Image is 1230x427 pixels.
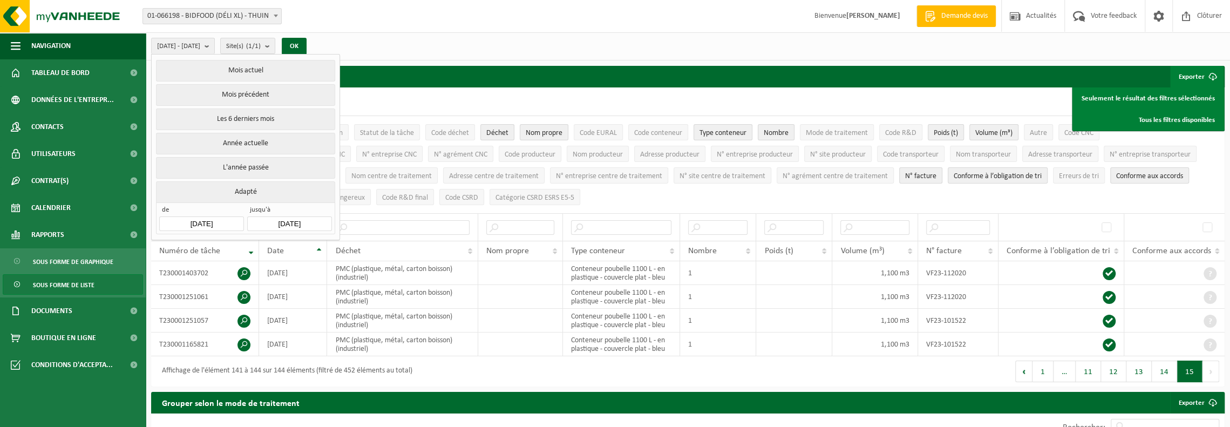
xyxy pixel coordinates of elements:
[156,157,335,179] button: L'année passée
[490,189,580,205] button: Catégorie CSRD ESRS E5-5Catégorie CSRD ESRS E5-5: Activate to sort
[674,167,771,184] button: N° site centre de traitementN° site centre de traitement: Activate to sort
[934,129,958,137] span: Poids (t)
[259,309,327,333] td: [DATE]
[1064,129,1093,137] span: Code CNC
[486,247,529,255] span: Nom propre
[327,261,478,285] td: PMC (plastique, métal, carton boisson) (industriel)
[846,12,900,20] strong: [PERSON_NAME]
[556,172,662,180] span: N° entreprise centre de traitement
[220,38,275,54] button: Site(s)(1/1)
[832,285,918,309] td: 1,100 m3
[495,194,574,202] span: Catégorie CSRD ESRS E5-5
[550,167,668,184] button: N° entreprise centre de traitementN° entreprise centre de traitement: Activate to sort
[156,60,335,82] button: Mois actuel
[157,38,200,55] span: [DATE] - [DATE]
[580,129,617,137] span: Code EURAL
[156,181,335,202] button: Adapté
[1202,361,1219,382] button: Next
[1101,361,1126,382] button: 12
[918,261,998,285] td: VF23-112020
[717,151,793,159] span: N° entreprise producteur
[259,333,327,356] td: [DATE]
[526,129,562,137] span: Nom propre
[916,5,996,27] a: Demande devis
[425,124,475,140] button: Code déchetCode déchet: Activate to sort
[156,133,335,154] button: Année actuelle
[480,124,514,140] button: DéchetDéchet: Activate to sort
[699,129,746,137] span: Type conteneur
[356,146,423,162] button: N° entreprise CNCN° entreprise CNC: Activate to sort
[282,38,307,55] button: OK
[918,285,998,309] td: VF23-112020
[1007,247,1110,255] span: Conforme à l’obligation de tri
[142,8,282,24] span: 01-066198 - BIDFOOD (DÉLI XL) - THUIN
[327,309,478,333] td: PMC (plastique, métal, carton boisson) (industriel)
[31,32,71,59] span: Navigation
[151,285,259,309] td: T230001251061
[899,167,942,184] button: N° factureN° facture: Activate to sort
[520,124,568,140] button: Nom propreNom propre: Activate to sort
[879,124,922,140] button: Code R&DCode R&amp;D: Activate to sort
[926,247,962,255] span: N° facture
[327,285,478,309] td: PMC (plastique, métal, carton boisson) (industriel)
[563,261,680,285] td: Conteneur poubelle 1100 L - en plastique - couvercle plat - bleu
[969,124,1018,140] button: Volume (m³)Volume (m³): Activate to sort
[3,251,143,272] a: Sous forme de graphique
[31,86,114,113] span: Données de l'entrepr...
[1032,361,1054,382] button: 1
[883,151,939,159] span: Code transporteur
[31,221,64,248] span: Rapports
[680,261,756,285] td: 1
[1054,361,1076,382] span: …
[1126,361,1152,382] button: 13
[640,151,699,159] span: Adresse producteur
[563,309,680,333] td: Conteneur poubelle 1100 L - en plastique - couvercle plat - bleu
[1022,146,1098,162] button: Adresse transporteurAdresse transporteur: Activate to sort
[764,247,793,255] span: Poids (t)
[758,124,794,140] button: NombreNombre: Activate to sort
[428,146,493,162] button: N° agrément CNCN° agrément CNC: Activate to sort
[1053,167,1105,184] button: Erreurs de triErreurs de tri: Activate to sort
[1170,66,1224,87] button: Exporter
[563,333,680,356] td: Conteneur poubelle 1100 L - en plastique - couvercle plat - bleu
[439,189,484,205] button: Code CSRDCode CSRD: Activate to sort
[259,261,327,285] td: [DATE]
[680,309,756,333] td: 1
[443,167,545,184] button: Adresse centre de traitementAdresse centre de traitement: Activate to sort
[1152,361,1177,382] button: 14
[571,247,625,255] span: Type conteneur
[877,146,944,162] button: Code transporteurCode transporteur: Activate to sort
[954,172,1042,180] span: Conforme à l’obligation de tri
[928,124,964,140] button: Poids (t)Poids (t): Activate to sort
[806,129,868,137] span: Mode de traitement
[31,194,71,221] span: Calendrier
[680,333,756,356] td: 1
[694,124,752,140] button: Type conteneurType conteneur: Activate to sort
[628,124,688,140] button: Code conteneurCode conteneur: Activate to sort
[679,172,765,180] span: N° site centre de traitement
[1177,361,1202,382] button: 15
[151,38,215,54] button: [DATE] - [DATE]
[975,129,1012,137] span: Volume (m³)
[159,206,243,216] span: de
[948,167,1048,184] button: Conforme à l’obligation de tri : Activate to sort
[31,297,72,324] span: Documents
[574,124,623,140] button: Code EURALCode EURAL: Activate to sort
[246,43,261,50] count: (1/1)
[1059,172,1099,180] span: Erreurs de tri
[151,261,259,285] td: T230001403702
[449,172,539,180] span: Adresse centre de traitement
[335,247,360,255] span: Déchet
[31,140,76,167] span: Utilisateurs
[259,285,327,309] td: [DATE]
[1073,109,1223,131] a: Tous les filtres disponibles
[918,333,998,356] td: VF23-101522
[156,84,335,106] button: Mois précédent
[360,129,414,137] span: Statut de la tâche
[354,124,420,140] button: Statut de la tâcheStatut de la tâche: Activate to sort
[1073,87,1223,109] a: Seulement le résultat des filtres sélectionnés
[832,333,918,356] td: 1,100 m3
[151,333,259,356] td: T230001165821
[832,261,918,285] td: 1,100 m3
[939,11,990,22] span: Demande devis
